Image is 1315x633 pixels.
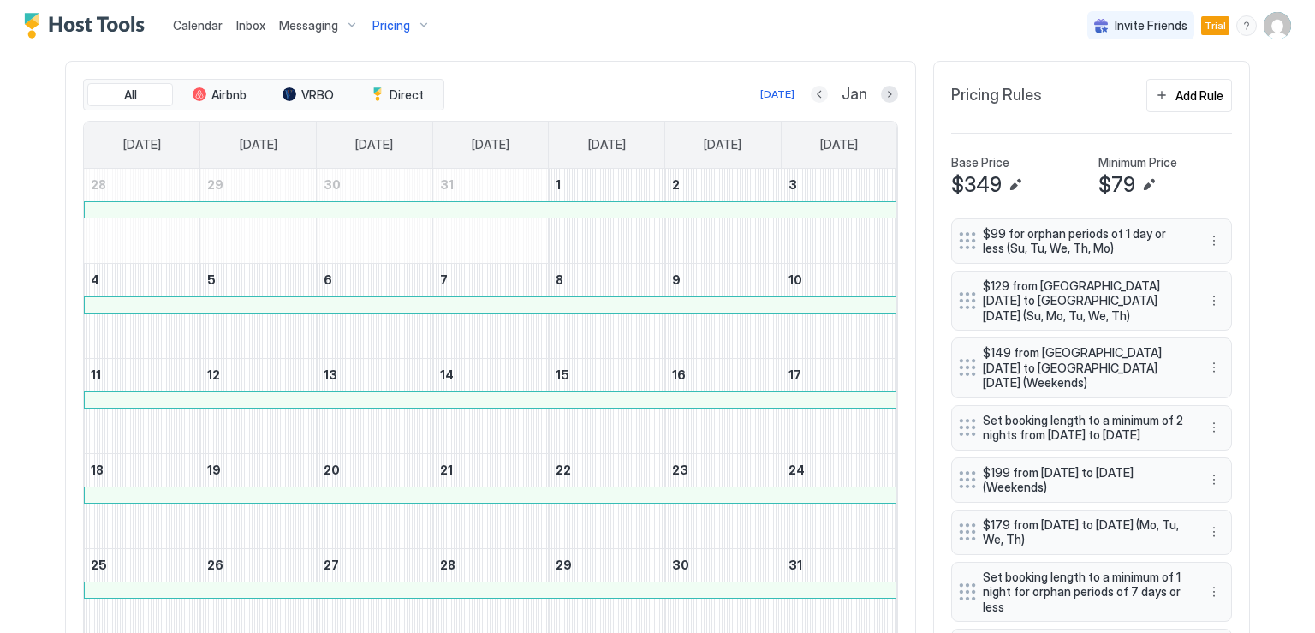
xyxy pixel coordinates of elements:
span: 19 [207,463,221,477]
button: All [87,83,173,107]
a: January 23, 2026 [665,454,781,486]
td: January 11, 2026 [84,358,200,453]
span: $99 for orphan periods of 1 day or less (Su, Tu, We, Th, Mo) [983,226,1187,256]
a: January 10, 2026 [782,264,897,296]
td: January 3, 2026 [781,169,897,264]
span: 1 [556,177,561,192]
a: January 2, 2026 [665,169,781,200]
button: More options [1204,582,1224,602]
td: January 18, 2026 [84,453,200,548]
td: December 31, 2025 [432,169,549,264]
td: January 20, 2026 [316,453,432,548]
td: January 5, 2026 [200,263,317,358]
span: 18 [91,463,104,477]
a: Monday [223,122,295,168]
div: User profile [1264,12,1291,39]
span: 7 [440,272,448,287]
span: 26 [207,558,223,572]
a: January 29, 2026 [549,549,664,581]
button: Previous month [811,86,828,103]
span: 15 [556,367,569,382]
a: January 20, 2026 [317,454,432,486]
span: Base Price [951,155,1009,170]
button: Next month [881,86,898,103]
a: January 8, 2026 [549,264,664,296]
span: $349 [951,172,1002,198]
a: December 28, 2025 [84,169,199,200]
a: Host Tools Logo [24,13,152,39]
div: menu [1204,469,1224,490]
a: December 29, 2025 [200,169,316,200]
span: 31 [440,177,454,192]
span: $129 from [GEOGRAPHIC_DATA][DATE] to [GEOGRAPHIC_DATA][DATE] (Su, Mo, Tu, We, Th) [983,278,1187,324]
span: Minimum Price [1098,155,1177,170]
span: $179 from [DATE] to [DATE] (Mo, Tu, We, Th) [983,517,1187,547]
span: 4 [91,272,99,287]
span: Messaging [279,18,338,33]
div: menu [1204,290,1224,311]
div: menu [1204,417,1224,438]
a: Thursday [571,122,643,168]
div: menu [1204,230,1224,251]
a: January 13, 2026 [317,359,432,391]
button: Edit [1139,175,1159,195]
a: Tuesday [338,122,410,168]
span: Jan [842,85,867,105]
a: December 31, 2025 [433,169,549,200]
td: January 23, 2026 [665,453,782,548]
span: 31 [788,558,802,572]
span: Pricing [372,18,410,33]
a: January 15, 2026 [549,359,664,391]
span: 27 [324,558,339,572]
td: January 15, 2026 [549,358,665,453]
a: January 9, 2026 [665,264,781,296]
td: January 14, 2026 [432,358,549,453]
span: Airbnb [211,87,247,103]
span: 8 [556,272,563,287]
span: 28 [440,558,455,572]
span: Set booking length to a minimum of 2 nights from [DATE] to [DATE] [983,413,1187,443]
a: January 11, 2026 [84,359,199,391]
div: menu [1204,522,1224,542]
a: January 5, 2026 [200,264,316,296]
button: More options [1204,230,1224,251]
span: 2 [672,177,680,192]
button: Direct [354,83,440,107]
a: January 18, 2026 [84,454,199,486]
td: January 2, 2026 [665,169,782,264]
span: [DATE] [123,137,161,152]
span: 30 [324,177,341,192]
a: Sunday [106,122,178,168]
span: 22 [556,463,571,477]
span: [DATE] [704,137,741,152]
span: 3 [788,177,797,192]
td: January 10, 2026 [781,263,897,358]
span: 10 [788,272,802,287]
a: January 27, 2026 [317,549,432,581]
a: January 12, 2026 [200,359,316,391]
span: $199 from [DATE] to [DATE] (Weekends) [983,465,1187,495]
iframe: Intercom live chat [17,575,58,616]
span: [DATE] [820,137,858,152]
button: Airbnb [176,83,262,107]
a: January 1, 2026 [549,169,664,200]
span: 16 [672,367,686,382]
span: All [124,87,137,103]
button: More options [1204,522,1224,542]
td: January 19, 2026 [200,453,317,548]
td: January 17, 2026 [781,358,897,453]
a: January 7, 2026 [433,264,549,296]
td: January 7, 2026 [432,263,549,358]
td: January 24, 2026 [781,453,897,548]
span: 11 [91,367,101,382]
a: January 6, 2026 [317,264,432,296]
span: [DATE] [240,137,277,152]
a: January 19, 2026 [200,454,316,486]
a: January 28, 2026 [433,549,549,581]
a: January 3, 2026 [782,169,897,200]
div: [DATE] [760,87,794,102]
span: Direct [390,87,424,103]
a: Saturday [803,122,875,168]
span: 13 [324,367,337,382]
span: 30 [672,558,689,572]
